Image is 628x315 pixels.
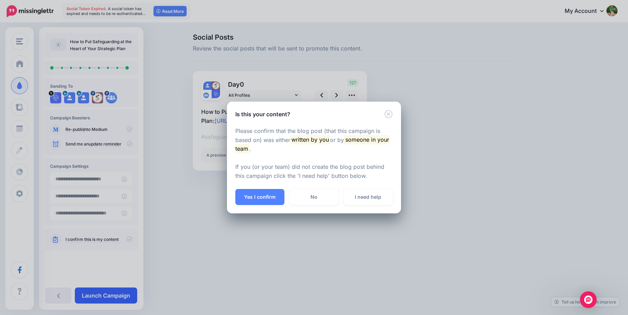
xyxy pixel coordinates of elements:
[290,135,330,144] mark: written by you
[384,110,393,119] button: Close
[235,110,290,118] h5: Is this your content?
[235,127,393,181] p: Please confirm that the blog post (that this campaign is based on) was either or by . If you (or ...
[344,189,393,205] a: I need help
[235,135,389,153] mark: someone in your team
[580,291,597,308] div: Open Intercom Messenger
[235,189,284,205] button: Yes I confirm
[289,189,338,205] a: No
